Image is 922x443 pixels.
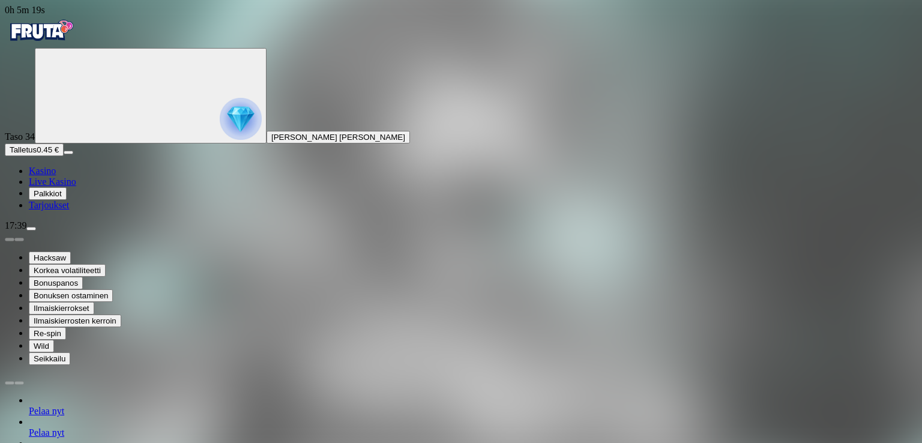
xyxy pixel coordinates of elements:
[34,279,78,288] span: Bonuspanos
[29,289,113,302] button: Bonuksen ostaminen
[5,381,14,385] button: prev slide
[14,381,24,385] button: next slide
[35,48,267,143] button: reward progress
[29,264,106,277] button: Korkea volatiliteetti
[267,131,410,143] button: [PERSON_NAME] [PERSON_NAME]
[29,200,69,210] span: Tarjoukset
[37,145,59,154] span: 0.45 €
[220,98,262,140] img: reward progress
[29,302,94,315] button: Ilmaiskierrokset
[29,427,64,438] a: Pelaa nyt
[29,166,56,176] span: Kasino
[34,266,101,275] span: Korkea volatiliteetti
[34,189,62,198] span: Palkkiot
[34,354,65,363] span: Seikkailu
[29,176,76,187] span: Live Kasino
[34,253,66,262] span: Hacksaw
[29,200,69,210] a: gift-inverted iconTarjoukset
[5,16,917,211] nav: Primary
[5,131,35,142] span: Taso 34
[29,352,70,365] button: Seikkailu
[34,342,49,351] span: Wild
[29,176,76,187] a: poker-chip iconLive Kasino
[10,145,37,154] span: Talletus
[29,252,71,264] button: Hacksaw
[64,151,73,154] button: menu
[34,329,61,338] span: Re-spin
[26,227,36,231] button: menu
[29,340,54,352] button: Wild
[34,316,116,325] span: Ilmaiskierrosten kerroin
[14,238,24,241] button: next slide
[5,238,14,241] button: prev slide
[34,291,108,300] span: Bonuksen ostaminen
[29,187,67,200] button: reward iconPalkkiot
[29,277,83,289] button: Bonuspanos
[29,166,56,176] a: diamond iconKasino
[29,315,121,327] button: Ilmaiskierrosten kerroin
[29,327,66,340] button: Re-spin
[271,133,405,142] span: [PERSON_NAME] [PERSON_NAME]
[5,37,77,47] a: Fruta
[5,16,77,46] img: Fruta
[34,304,89,313] span: Ilmaiskierrokset
[5,5,45,15] span: user session time
[5,220,26,231] span: 17:39
[29,406,64,416] a: Pelaa nyt
[5,143,64,156] button: Talletusplus icon0.45 €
